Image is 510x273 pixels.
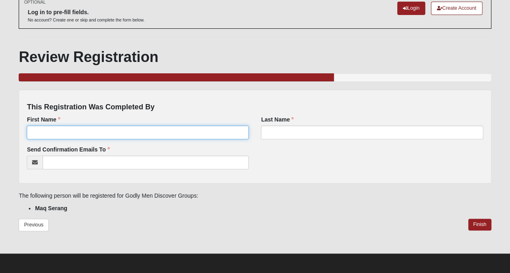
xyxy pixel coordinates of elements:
label: Last Name [261,115,294,124]
h4: This Registration Was Completed By [27,103,483,112]
a: Login [397,2,425,15]
p: No account? Create one or skip and complete the form below. [28,17,144,23]
label: Send Confirmation Emails To [27,145,110,154]
a: Previous [19,219,49,231]
a: Create Account [431,2,482,15]
a: Finish [468,219,491,230]
h6: Log in to pre-fill fields. [28,9,144,16]
h1: Review Registration [19,48,491,66]
label: First Name [27,115,60,124]
strong: Maq Serang [35,205,67,211]
p: The following person will be registered for Godly Men Discover Groups: [19,192,491,200]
